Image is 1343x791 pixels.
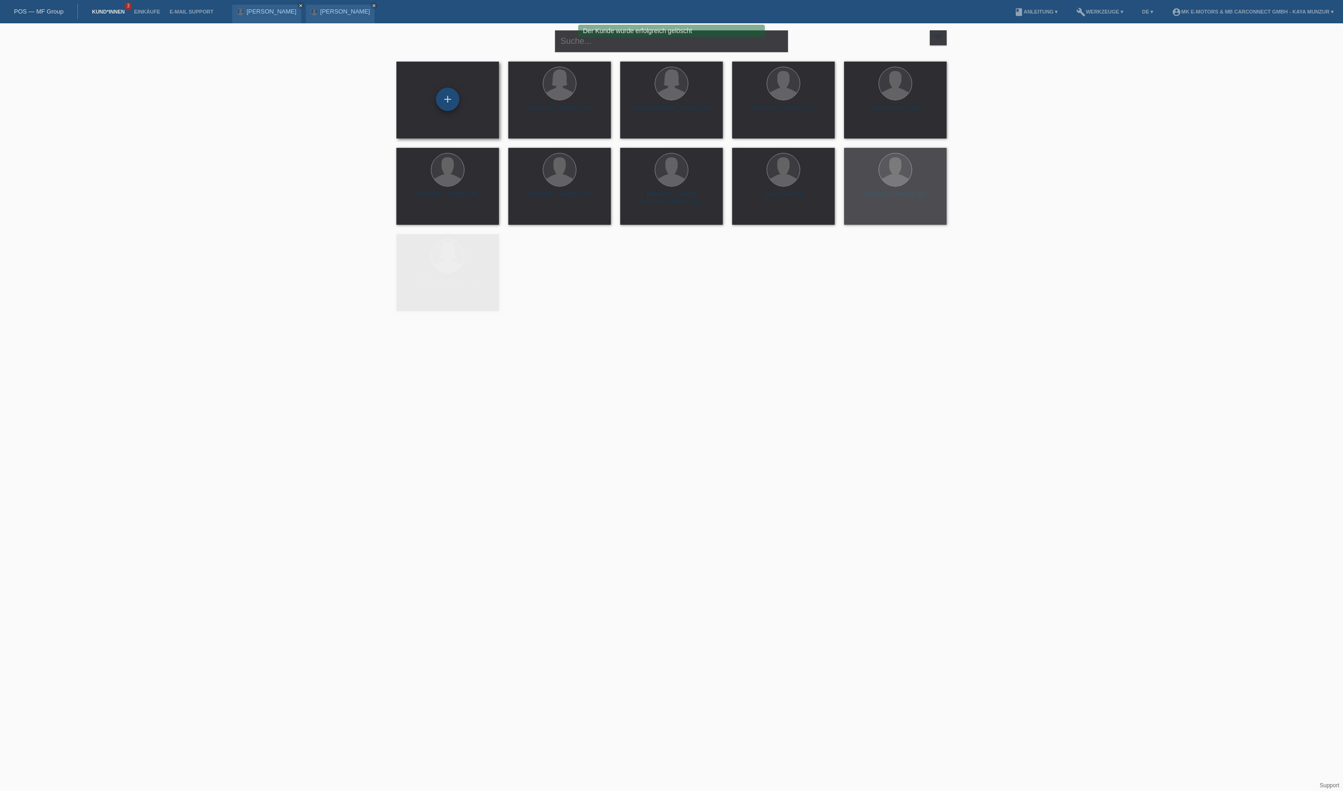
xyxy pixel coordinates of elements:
a: E-Mail Support [165,9,218,14]
div: [PERSON_NAME] (41) [516,104,603,119]
a: [PERSON_NAME] [247,8,297,15]
span: 3 [125,2,132,10]
div: Kund*in hinzufügen [436,91,459,107]
div: adem Aieti (51) [740,191,827,206]
a: [PERSON_NAME] [320,8,370,15]
a: POS — MF Group [14,8,63,15]
div: [PERSON_NAME] (21) [740,104,827,119]
a: buildWerkzeuge ▾ [1072,9,1128,14]
i: account_circle [1172,7,1181,17]
a: close [298,2,304,9]
a: bookAnleitung ▾ [1010,9,1062,14]
a: Support [1320,782,1339,789]
div: [PERSON_NAME] (39) [404,277,492,292]
div: [PERSON_NAME] [PERSON_NAME] (37) [628,191,715,206]
i: book [1014,7,1024,17]
a: account_circleMK E-MOTORS & MB CarConnect GmbH - Kaya Munzur ▾ [1167,9,1338,14]
div: [PERSON_NAME] (20) [851,191,939,206]
div: dzemali Absuli (46) [851,104,939,119]
i: close [298,3,303,8]
input: Suche... [555,30,788,52]
a: close [371,2,377,9]
a: Einkäufe [129,9,165,14]
div: kulliya [PERSON_NAME] (30) [628,104,715,119]
div: [PERSON_NAME] (29) [516,191,603,206]
i: build [1076,7,1086,17]
a: DE ▾ [1137,9,1158,14]
div: Der Kunde wurde erfolgreich gelöscht [578,25,765,37]
i: close [372,3,376,8]
div: [PERSON_NAME] (35) [404,191,492,206]
a: Kund*innen [87,9,129,14]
